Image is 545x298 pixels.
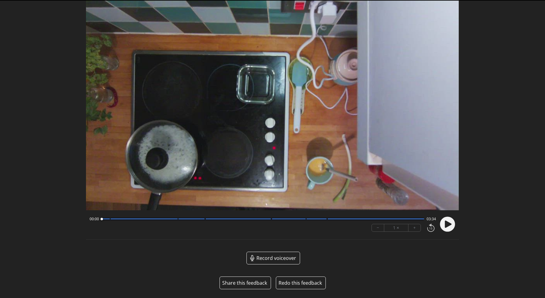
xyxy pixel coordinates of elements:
[384,224,408,231] div: 1 ×
[427,217,436,221] span: 03:34
[256,254,296,262] span: Record voiceover
[372,224,384,231] button: −
[246,252,300,264] a: Record voiceover
[276,277,326,289] button: Redo this feedback
[408,224,421,231] button: +
[90,217,99,221] span: 00:00
[222,279,267,287] button: Share this feedback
